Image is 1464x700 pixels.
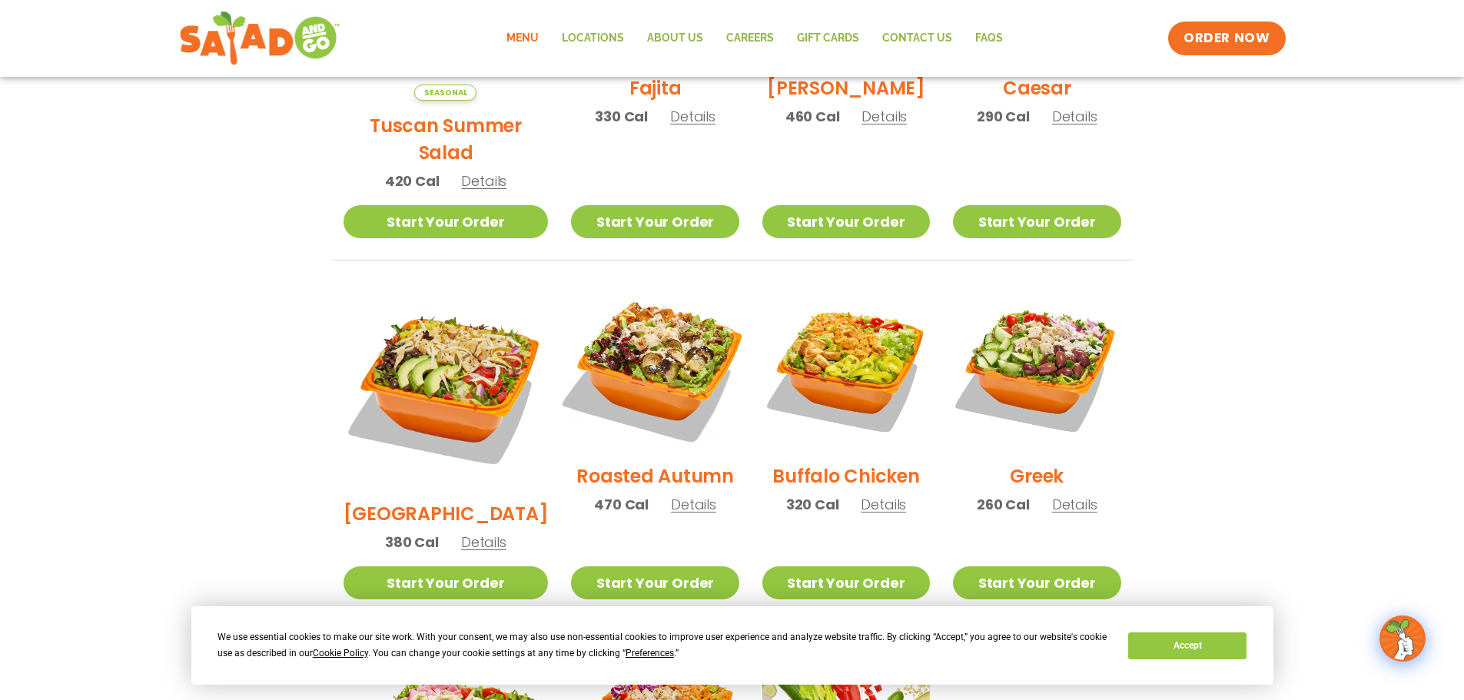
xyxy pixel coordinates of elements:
[785,106,840,127] span: 460 Cal
[772,463,919,489] h2: Buffalo Chicken
[594,494,649,515] span: 470 Cal
[1168,22,1285,55] a: ORDER NOW
[670,107,715,126] span: Details
[1128,632,1247,659] button: Accept
[344,205,549,238] a: Start Your Order
[1003,75,1071,101] h2: Caesar
[461,171,506,191] span: Details
[217,629,1110,662] div: We use essential cookies to make our site work. With your consent, we may also use non-essential ...
[871,21,964,56] a: Contact Us
[715,21,785,56] a: Careers
[953,566,1120,599] a: Start Your Order
[191,606,1273,685] div: Cookie Consent Prompt
[626,648,674,659] span: Preferences
[550,21,636,56] a: Locations
[344,566,549,599] a: Start Your Order
[385,171,440,191] span: 420 Cal
[179,8,341,69] img: new-SAG-logo-768×292
[414,85,476,101] span: Seasonal
[595,106,648,127] span: 330 Cal
[977,494,1030,515] span: 260 Cal
[629,75,682,101] h2: Fajita
[571,566,739,599] a: Start Your Order
[671,495,716,514] span: Details
[861,495,906,514] span: Details
[762,284,930,451] img: Product photo for Buffalo Chicken Salad
[495,21,1014,56] nav: Menu
[571,205,739,238] a: Start Your Order
[556,269,753,466] img: Product photo for Roasted Autumn Salad
[1183,29,1270,48] span: ORDER NOW
[762,205,930,238] a: Start Your Order
[953,284,1120,451] img: Product photo for Greek Salad
[344,112,549,166] h2: Tuscan Summer Salad
[1052,495,1097,514] span: Details
[786,494,839,515] span: 320 Cal
[1010,463,1064,489] h2: Greek
[344,284,549,489] img: Product photo for BBQ Ranch Salad
[385,532,439,552] span: 380 Cal
[344,500,549,527] h2: [GEOGRAPHIC_DATA]
[576,463,734,489] h2: Roasted Autumn
[636,21,715,56] a: About Us
[1052,107,1097,126] span: Details
[953,205,1120,238] a: Start Your Order
[762,566,930,599] a: Start Your Order
[977,106,1030,127] span: 290 Cal
[313,648,368,659] span: Cookie Policy
[785,21,871,56] a: GIFT CARDS
[495,21,550,56] a: Menu
[461,532,506,552] span: Details
[1381,617,1424,660] img: wpChatIcon
[964,21,1014,56] a: FAQs
[861,107,907,126] span: Details
[767,75,925,101] h2: [PERSON_NAME]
